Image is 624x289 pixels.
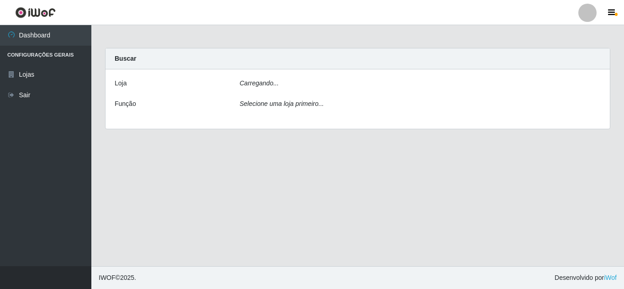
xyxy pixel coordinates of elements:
[115,99,136,109] label: Função
[240,100,324,107] i: Selecione uma loja primeiro...
[15,7,56,18] img: CoreUI Logo
[115,79,127,88] label: Loja
[115,55,136,62] strong: Buscar
[99,274,116,281] span: IWOF
[240,79,279,87] i: Carregando...
[555,273,617,283] span: Desenvolvido por
[604,274,617,281] a: iWof
[99,273,136,283] span: © 2025 .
